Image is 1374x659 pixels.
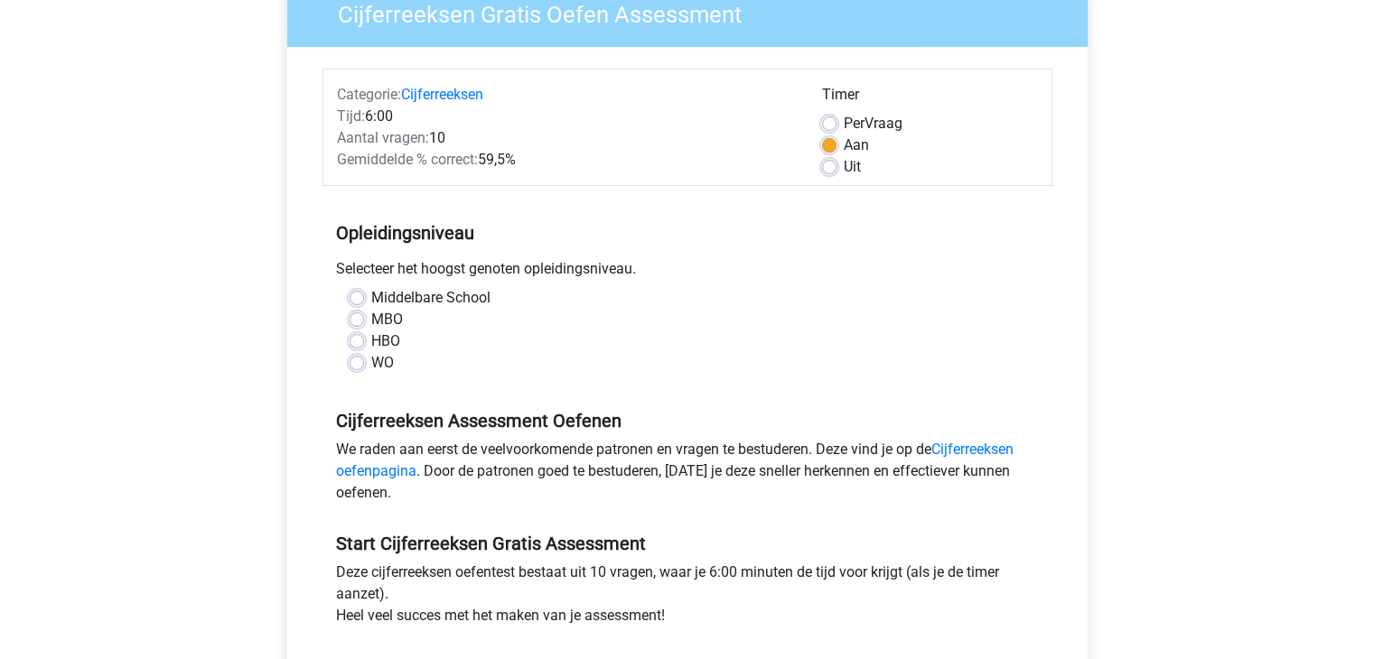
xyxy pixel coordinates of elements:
[371,309,403,330] label: MBO
[371,287,491,309] label: Middelbare School
[322,439,1052,511] div: We raden aan eerst de veelvoorkomende patronen en vragen te bestuderen. Deze vind je op de . Door...
[336,410,1039,432] h5: Cijferreeksen Assessment Oefenen
[337,86,401,103] span: Categorie:
[336,215,1039,251] h5: Opleidingsniveau
[323,149,809,171] div: 59,5%
[323,106,809,127] div: 6:00
[337,107,365,125] span: Tijd:
[822,84,1038,113] div: Timer
[322,258,1052,287] div: Selecteer het hoogst genoten opleidingsniveau.
[844,113,902,135] label: Vraag
[337,129,429,146] span: Aantal vragen:
[844,135,869,156] label: Aan
[844,115,865,132] span: Per
[336,533,1039,554] h5: Start Cijferreeksen Gratis Assessment
[401,86,483,103] a: Cijferreeksen
[337,151,478,168] span: Gemiddelde % correct:
[323,127,809,149] div: 10
[371,352,394,374] label: WO
[844,156,861,178] label: Uit
[371,330,400,352] label: HBO
[322,562,1052,634] div: Deze cijferreeksen oefentest bestaat uit 10 vragen, waar je 6:00 minuten de tijd voor krijgt (als...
